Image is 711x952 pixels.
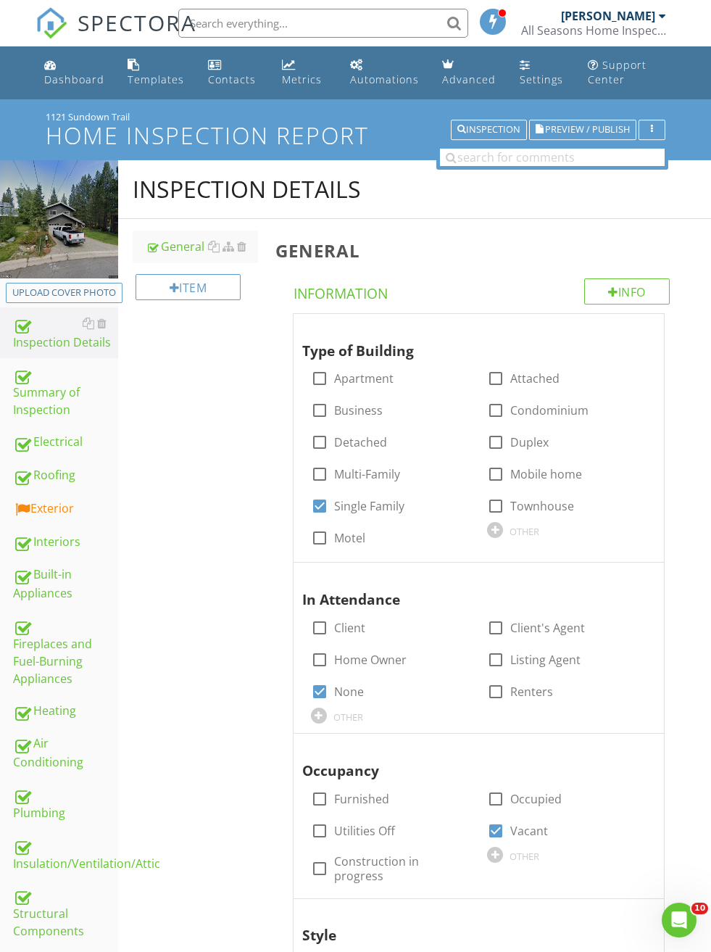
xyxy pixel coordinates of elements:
[302,740,638,782] div: Occupancy
[451,120,527,140] button: Inspection
[276,52,333,94] a: Metrics
[521,23,666,38] div: All Seasons Home Inspector L.L.C.
[122,52,191,94] a: Templates
[588,58,646,86] div: Support Center
[275,241,688,260] h3: General
[510,621,585,635] label: Client's Agent
[133,175,361,204] div: Inspection Details
[146,238,257,255] div: General
[282,73,322,86] div: Metrics
[510,653,581,667] label: Listing Agent
[344,52,425,94] a: Automations (Basic)
[6,283,122,303] button: Upload cover photo
[13,315,118,351] div: Inspection Details
[178,9,468,38] input: Search everything...
[302,905,638,947] div: Style
[334,792,389,806] label: Furnished
[514,52,570,94] a: Settings
[13,702,118,721] div: Heating
[334,403,383,418] label: Business
[13,785,118,821] div: Plumbing
[333,711,363,723] div: OTHER
[13,887,118,940] div: Structural Components
[334,854,470,883] label: Construction in progress
[510,435,549,450] label: Duplex
[334,824,395,838] label: Utilities Off
[529,122,636,135] a: Preview / Publish
[510,403,589,418] label: Condominium
[442,73,496,86] div: Advanced
[691,903,708,914] span: 10
[13,365,118,419] div: Summary of Inspection
[13,836,118,872] div: Insulation/Ventilation/Attic
[136,274,240,300] div: Item
[510,526,539,537] div: OTHER
[334,531,365,545] label: Motel
[38,52,110,94] a: Dashboard
[510,824,548,838] label: Vacant
[334,499,404,513] label: Single Family
[510,684,553,699] label: Renters
[13,500,118,518] div: Exterior
[334,621,365,635] label: Client
[46,111,665,123] div: 1121 Sundown Trail
[13,466,118,485] div: Roofing
[46,123,665,148] h1: Home Inspection Report
[302,568,638,610] div: In Attendance
[44,73,104,86] div: Dashboard
[350,73,419,86] div: Automations
[208,73,256,86] div: Contacts
[436,52,502,94] a: Advanced
[451,122,527,135] a: Inspection
[13,433,118,452] div: Electrical
[334,684,364,699] label: None
[13,616,118,687] div: Fireplaces and Fuel-Burning Appliances
[334,371,394,386] label: Apartment
[128,73,184,86] div: Templates
[334,653,407,667] label: Home Owner
[662,903,697,937] iframe: Intercom live chat
[510,792,562,806] label: Occupied
[529,120,636,140] button: Preview / Publish
[294,278,670,303] h4: Information
[457,125,520,135] div: Inspection
[510,467,582,481] label: Mobile home
[12,286,116,300] div: Upload cover photo
[78,7,196,38] span: SPECTORA
[334,467,400,481] label: Multi-Family
[13,533,118,552] div: Interiors
[520,73,563,86] div: Settings
[440,149,665,166] input: search for comments
[510,499,574,513] label: Townhouse
[561,9,655,23] div: [PERSON_NAME]
[13,734,118,771] div: Air Conditioning
[584,278,670,305] div: Info
[334,435,387,450] label: Detached
[545,125,630,135] span: Preview / Publish
[36,20,196,50] a: SPECTORA
[13,566,118,602] div: Built-in Appliances
[510,371,560,386] label: Attached
[582,52,673,94] a: Support Center
[202,52,265,94] a: Contacts
[510,850,539,862] div: OTHER
[36,7,67,39] img: The Best Home Inspection Software - Spectora
[302,320,638,362] div: Type of Building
